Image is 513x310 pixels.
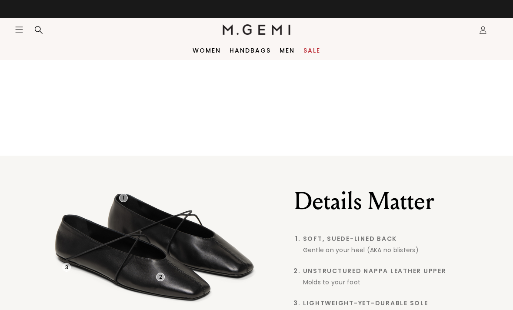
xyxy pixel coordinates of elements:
span: Soft, Suede-Lined Back [303,235,469,242]
a: Handbags [230,47,271,54]
a: Sale [303,47,320,54]
button: Open site menu [15,25,23,34]
div: Gentle on your heel (AKA no blisters) [303,246,469,254]
div: Molds to your foot [303,278,469,287]
div: 1 [119,193,128,202]
span: Lightweight-Yet-Durable Sole [303,300,469,307]
img: M.Gemi [223,24,291,35]
span: Unstructured Nappa Leather Upper [303,267,469,274]
div: 3 [62,263,71,272]
a: Men [280,47,295,54]
h2: Details Matter [294,187,469,215]
div: 2 [156,273,165,281]
a: Women [193,47,221,54]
